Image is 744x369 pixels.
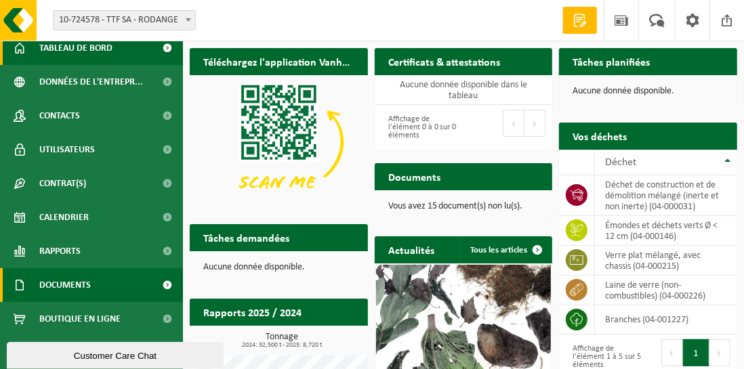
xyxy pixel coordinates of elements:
span: Documents [39,268,91,302]
span: Rapports [39,234,81,268]
td: laine de verre (non-combustibles) (04-000226) [595,276,737,305]
span: 10-724578 - TTF SA - RODANGE [54,11,195,30]
span: Tableau de bord [39,31,112,65]
span: Déchet [605,157,636,168]
a: Tous les articles [459,236,551,263]
button: Previous [503,110,524,137]
p: Vous avez 15 document(s) non lu(s). [388,202,539,211]
span: Utilisateurs [39,133,95,167]
h3: Tonnage [197,332,368,349]
h2: Rapports 2025 / 2024 [190,299,315,325]
h2: Documents [375,163,454,190]
span: 2024: 32,500 t - 2025: 8,720 t [197,342,368,349]
span: Contacts [39,99,80,133]
img: Download de VHEPlus App [190,75,368,209]
td: branches (04-001227) [595,305,737,334]
td: émondes et déchets verts Ø < 12 cm (04-000146) [595,216,737,246]
button: Next [524,110,545,137]
h2: Tâches demandées [190,224,303,251]
td: verre plat mélangé, avec chassis (04-000215) [595,246,737,276]
h2: Téléchargez l'application Vanheede+ maintenant! [190,48,368,74]
iframe: chat widget [7,339,226,369]
h2: Tâches planifiées [559,48,663,74]
button: Previous [661,339,683,366]
td: déchet de construction et de démolition mélangé (inerte et non inerte) (04-000031) [595,175,737,216]
div: Affichage de l'élément 0 à 0 sur 0 éléments [381,108,457,146]
a: Consulter les rapports [250,325,367,352]
span: 10-724578 - TTF SA - RODANGE [53,10,196,30]
p: Aucune donnée disponible. [203,263,354,272]
h2: Certificats & attestations [375,48,514,74]
p: Aucune donnée disponible. [573,87,724,96]
td: Aucune donnée disponible dans le tableau [375,75,553,105]
span: Calendrier [39,200,89,234]
button: 1 [683,339,709,366]
span: Boutique en ligne [39,302,121,336]
h2: Vos déchets [559,123,640,149]
button: Next [709,339,730,366]
h2: Actualités [375,236,448,263]
span: Données de l'entrepr... [39,65,143,99]
span: Contrat(s) [39,167,86,200]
